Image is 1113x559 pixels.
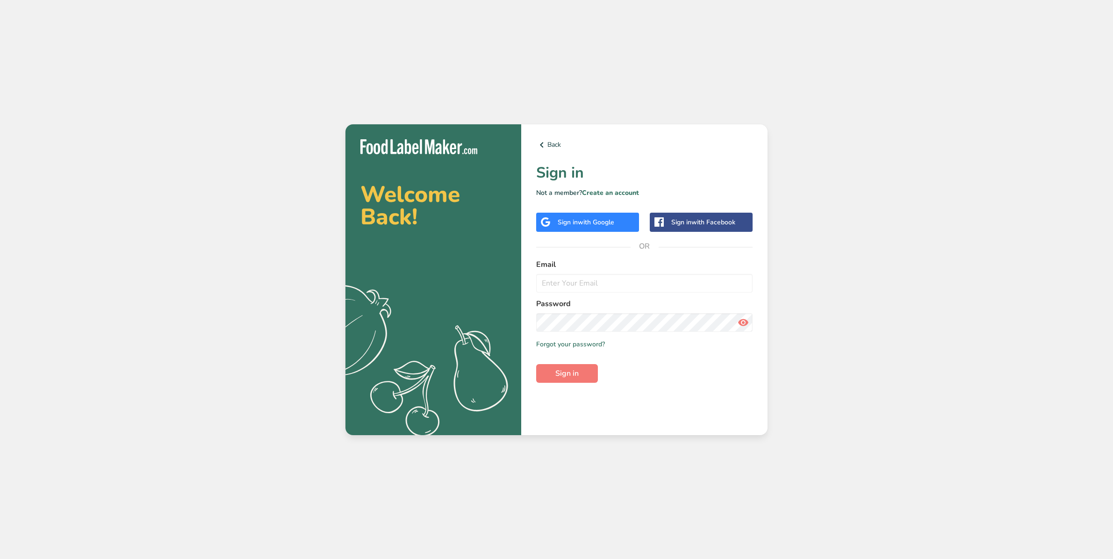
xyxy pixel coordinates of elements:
[536,259,753,270] label: Email
[631,232,659,260] span: OR
[536,274,753,293] input: Enter Your Email
[360,139,477,155] img: Food Label Maker
[691,218,735,227] span: with Facebook
[671,217,735,227] div: Sign in
[536,298,753,309] label: Password
[536,364,598,383] button: Sign in
[558,217,614,227] div: Sign in
[536,139,753,150] a: Back
[578,218,614,227] span: with Google
[555,368,579,379] span: Sign in
[582,188,639,197] a: Create an account
[536,162,753,184] h1: Sign in
[536,339,605,349] a: Forgot your password?
[360,183,506,228] h2: Welcome Back!
[536,188,753,198] p: Not a member?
